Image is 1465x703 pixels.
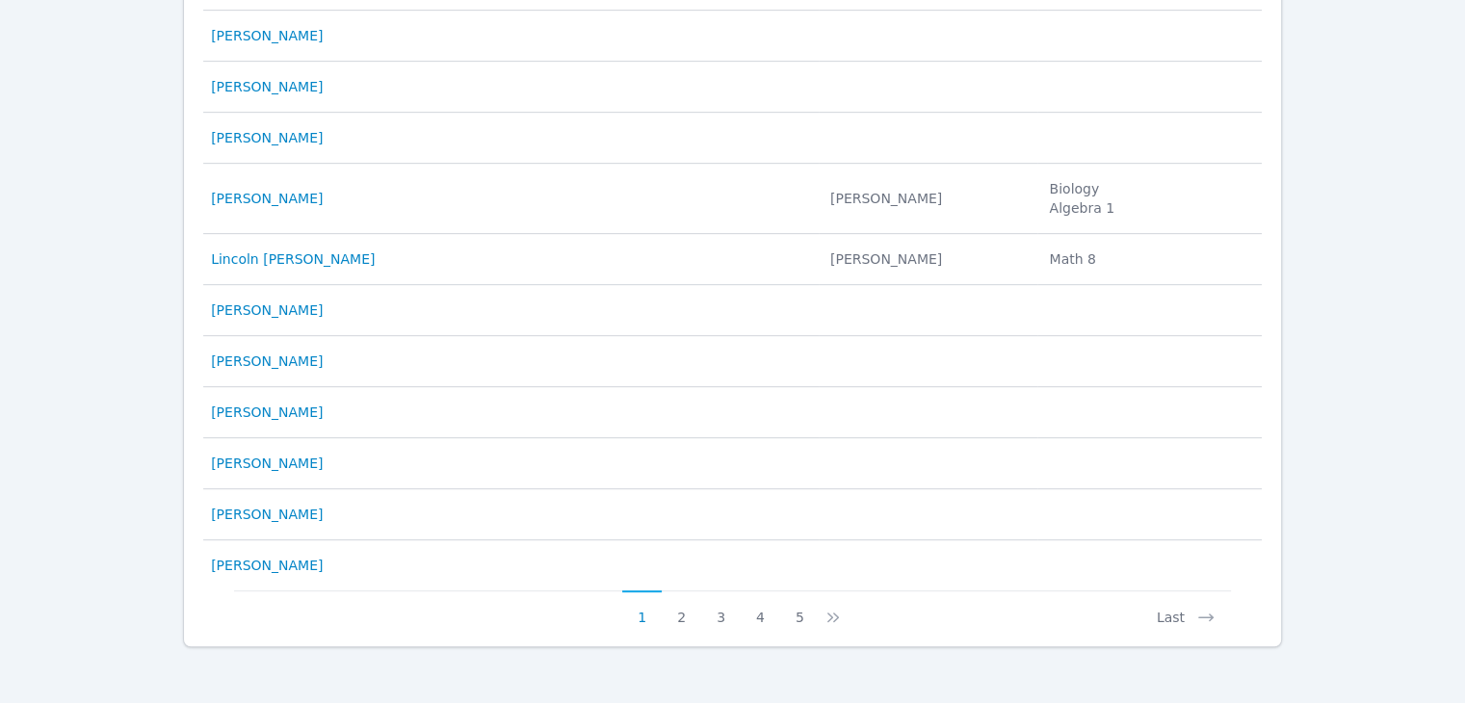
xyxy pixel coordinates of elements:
li: Algebra 1 [1049,198,1249,218]
a: [PERSON_NAME] [211,505,323,524]
a: [PERSON_NAME] [211,351,323,371]
tr: [PERSON_NAME] [203,540,1262,590]
a: [PERSON_NAME] [211,454,323,473]
tr: [PERSON_NAME] [203,62,1262,113]
button: 4 [741,590,780,627]
div: [PERSON_NAME] [830,189,1027,208]
a: [PERSON_NAME] [211,300,323,320]
a: [PERSON_NAME] [211,403,323,422]
tr: [PERSON_NAME] [203,489,1262,540]
button: Last [1141,590,1231,627]
a: [PERSON_NAME] [211,556,323,575]
div: [PERSON_NAME] [830,249,1027,269]
tr: [PERSON_NAME] [PERSON_NAME]BiologyAlgebra 1 [203,164,1262,234]
a: [PERSON_NAME] [211,77,323,96]
tr: [PERSON_NAME] [203,387,1262,438]
tr: [PERSON_NAME] [203,113,1262,164]
tr: Lincoln [PERSON_NAME] [PERSON_NAME]Math 8 [203,234,1262,285]
a: [PERSON_NAME] [211,189,323,208]
button: 3 [701,590,741,627]
button: 2 [662,590,701,627]
tr: [PERSON_NAME] [203,336,1262,387]
tr: [PERSON_NAME] [203,285,1262,336]
li: Biology [1049,179,1249,198]
a: [PERSON_NAME] [211,128,323,147]
tr: [PERSON_NAME] [203,438,1262,489]
a: [PERSON_NAME] [211,26,323,45]
button: 5 [780,590,820,627]
button: 1 [622,590,662,627]
tr: [PERSON_NAME] [203,11,1262,62]
a: Lincoln [PERSON_NAME] [211,249,375,269]
li: Math 8 [1049,249,1249,269]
